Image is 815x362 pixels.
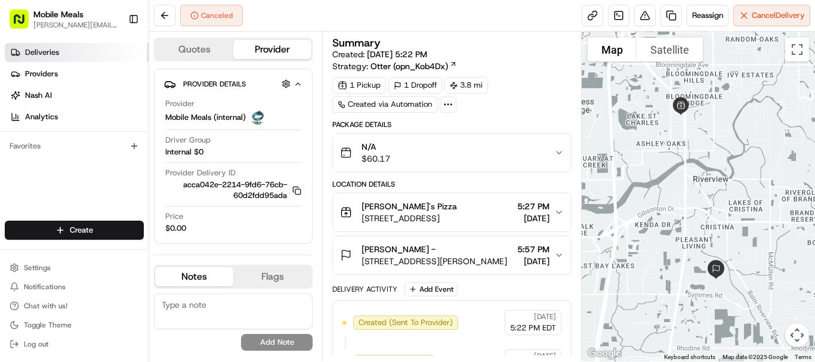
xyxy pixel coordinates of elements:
button: [PERSON_NAME] -[STREET_ADDRESS][PERSON_NAME]5:57 PM[DATE] [333,236,571,274]
span: Toggle Theme [24,320,72,330]
div: 1 Dropoff [388,77,442,94]
span: Created: [332,48,427,60]
span: Create [70,225,93,236]
button: Notifications [5,279,144,295]
span: API Documentation [113,173,192,185]
button: Reassign [687,5,728,26]
div: Favorites [5,137,144,156]
div: Delivery Activity [332,284,397,294]
span: [DATE] [534,312,556,321]
span: [DATE] 5:22 PM [367,49,427,60]
button: Canceled [180,5,243,26]
span: Mobile Meals (internal) [165,112,246,123]
span: [PERSON_NAME] - [362,243,436,255]
div: Start new chat [41,114,196,126]
a: Otter (opn_Kob4Dx) [371,60,457,72]
button: Settings [5,259,144,276]
a: Terms (opens in new tab) [795,354,811,360]
span: Providers [25,69,58,79]
div: Strategy: [332,60,457,72]
input: Clear [31,77,197,89]
span: Provider Details [183,79,246,89]
button: [PERSON_NAME][EMAIL_ADDRESS][DOMAIN_NAME] [33,20,119,30]
span: Reassign [692,10,723,21]
button: N/A$60.17 [333,134,571,172]
button: Create [5,221,144,240]
div: Location Details [332,180,572,189]
span: [PERSON_NAME]'s Pizza [362,200,457,212]
span: Nash AI [25,90,52,101]
span: Internal $0 [165,147,203,157]
img: Nash [12,12,36,36]
button: Provider Details [164,74,302,94]
span: Analytics [25,112,58,122]
span: Cancel Delivery [752,10,805,21]
button: Mobile Meals[PERSON_NAME][EMAIL_ADDRESS][DOMAIN_NAME] [5,5,124,33]
span: [DATE] [517,255,549,267]
span: $60.17 [362,153,390,165]
span: [DATE] [517,212,549,224]
div: 1 Pickup [332,77,386,94]
p: Welcome 👋 [12,48,217,67]
a: Nash AI [5,86,149,105]
span: Driver Group [165,135,211,146]
button: Chat with us! [5,298,144,314]
div: 3.8 mi [444,77,488,94]
button: acca042e-2214-9fd6-76cb-60d2fdd95ada [165,180,301,201]
div: 💻 [101,174,110,184]
span: [DATE] [534,351,556,361]
h3: Summary [332,38,381,48]
a: Created via Automation [332,96,437,113]
span: Log out [24,339,48,349]
button: Map camera controls [785,323,809,347]
span: Chat with us! [24,301,67,311]
span: Notifications [24,282,66,292]
a: Deliveries [5,43,149,62]
button: Flags [233,267,311,286]
button: Show satellite imagery [637,38,703,61]
button: Log out [5,336,144,352]
a: 💻API Documentation [96,168,196,190]
span: Knowledge Base [24,173,91,185]
span: Otter (opn_Kob4Dx) [371,60,448,72]
button: Provider [233,40,311,59]
span: Map data ©2025 Google [723,354,788,360]
span: [STREET_ADDRESS] [362,212,457,224]
span: 5:22 PM EDT [510,323,556,333]
a: Open this area in Google Maps (opens a new window) [585,346,624,361]
button: Toggle Theme [5,317,144,333]
a: Powered byPylon [84,202,144,211]
span: 5:27 PM [517,200,549,212]
a: 📗Knowledge Base [7,168,96,190]
span: Settings [24,263,51,273]
span: [STREET_ADDRESS][PERSON_NAME] [362,255,507,267]
img: 1736555255976-a54dd68f-1ca7-489b-9aae-adbdc363a1c4 [12,114,33,135]
span: 5:57 PM [517,243,549,255]
div: Package Details [332,120,572,129]
button: Quotes [155,40,233,59]
img: MM.png [251,110,265,125]
button: Show street map [588,38,637,61]
div: 📗 [12,174,21,184]
span: Provider [165,98,195,109]
button: Mobile Meals [33,8,84,20]
span: Price [165,211,183,222]
button: Keyboard shortcuts [664,353,715,361]
button: Start new chat [203,117,217,132]
a: Analytics [5,107,149,126]
button: CancelDelivery [733,5,810,26]
span: Deliveries [25,47,59,58]
span: $0.00 [165,223,186,234]
div: We're available if you need us! [41,126,151,135]
button: Notes [155,267,233,286]
span: Created (Sent To Provider) [359,317,453,328]
span: N/A [362,141,390,153]
button: Toggle fullscreen view [785,38,809,61]
button: [PERSON_NAME]'s Pizza[STREET_ADDRESS]5:27 PM[DATE] [333,193,571,231]
img: Google [585,346,624,361]
span: Pylon [119,202,144,211]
